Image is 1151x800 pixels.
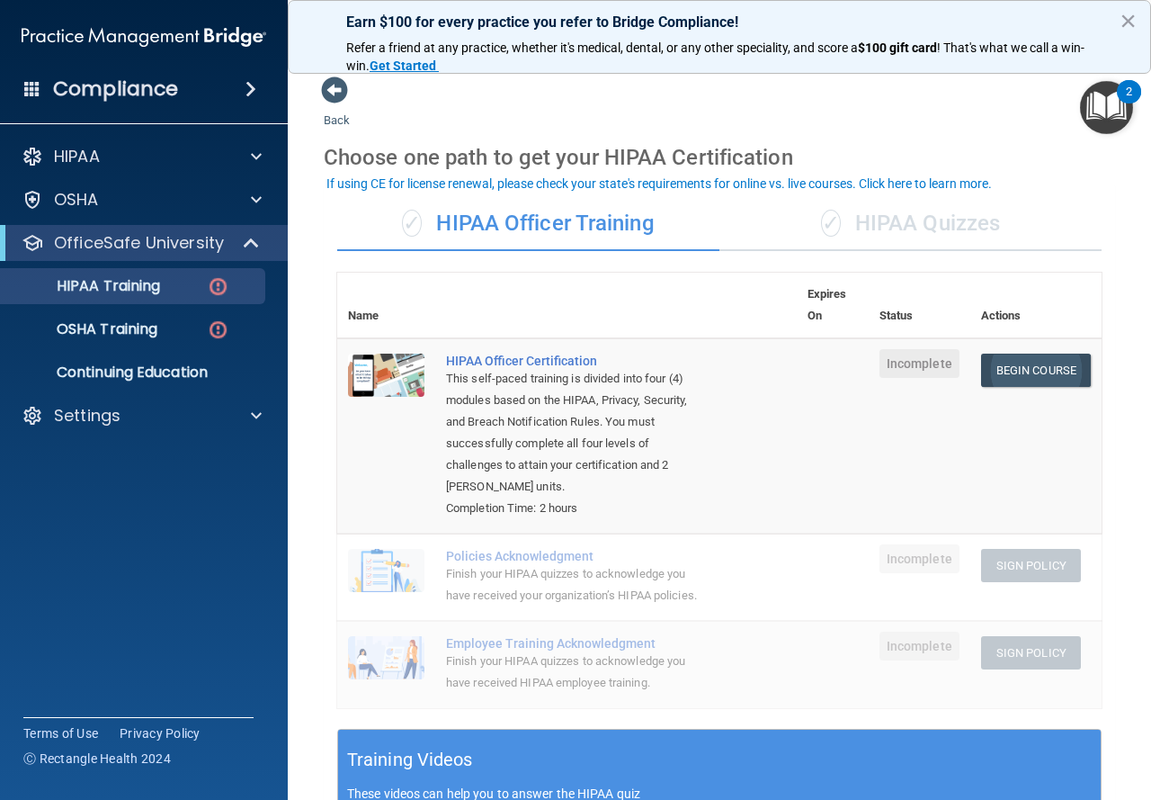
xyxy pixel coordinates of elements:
span: Ⓒ Rectangle Health 2024 [23,750,171,768]
button: Sign Policy [981,636,1081,670]
button: Sign Policy [981,549,1081,582]
div: Choose one path to get your HIPAA Certification [324,131,1115,184]
button: Open Resource Center, 2 new notifications [1080,81,1133,134]
a: OSHA [22,189,262,211]
p: HIPAA [54,146,100,167]
strong: Get Started [370,58,436,73]
p: HIPAA Training [12,277,160,295]
img: danger-circle.6113f641.png [207,319,229,341]
p: Settings [54,405,120,427]
a: Begin Course [981,354,1091,387]
h4: Compliance [53,76,178,102]
h5: Training Videos [347,744,473,776]
div: This self-paced training is divided into four (4) modules based on the HIPAA, Privacy, Security, ... [446,368,707,498]
p: Continuing Education [12,364,257,382]
div: Completion Time: 2 hours [446,498,707,519]
div: Finish your HIPAA quizzes to acknowledge you have received HIPAA employee training. [446,651,707,694]
a: Get Started [370,58,439,73]
a: Settings [22,405,262,427]
p: OfficeSafe University [54,232,224,254]
div: Policies Acknowledgment [446,549,707,563]
button: If using CE for license renewal, please check your state's requirements for online vs. live cours... [324,175,995,193]
a: OfficeSafe University [22,232,261,254]
span: ✓ [821,210,841,237]
div: Employee Training Acknowledgment [446,636,707,651]
a: Privacy Policy [120,724,201,742]
span: Refer a friend at any practice, whether it's medical, dental, or any other speciality, and score a [346,40,858,55]
p: OSHA [54,189,99,211]
img: danger-circle.6113f641.png [207,275,229,298]
button: Close [1120,6,1137,35]
img: PMB logo [22,19,266,55]
span: ✓ [402,210,422,237]
th: Expires On [797,273,869,338]
th: Actions [970,273,1102,338]
span: ! That's what we call a win-win. [346,40,1084,73]
div: HIPAA Officer Training [337,197,719,251]
th: Status [869,273,970,338]
th: Name [337,273,435,338]
span: Incomplete [879,349,959,378]
div: If using CE for license renewal, please check your state's requirements for online vs. live cours... [326,177,992,190]
div: Finish your HIPAA quizzes to acknowledge you have received your organization’s HIPAA policies. [446,563,707,607]
strong: $100 gift card [858,40,937,55]
a: Back [324,92,350,127]
span: Incomplete [879,632,959,661]
a: HIPAA Officer Certification [446,354,707,368]
span: Incomplete [879,544,959,573]
p: OSHA Training [12,320,157,338]
a: HIPAA [22,146,262,167]
p: Earn $100 for every practice you refer to Bridge Compliance! [346,13,1093,31]
a: Terms of Use [23,724,98,742]
div: HIPAA Quizzes [719,197,1102,251]
div: 2 [1126,92,1132,115]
